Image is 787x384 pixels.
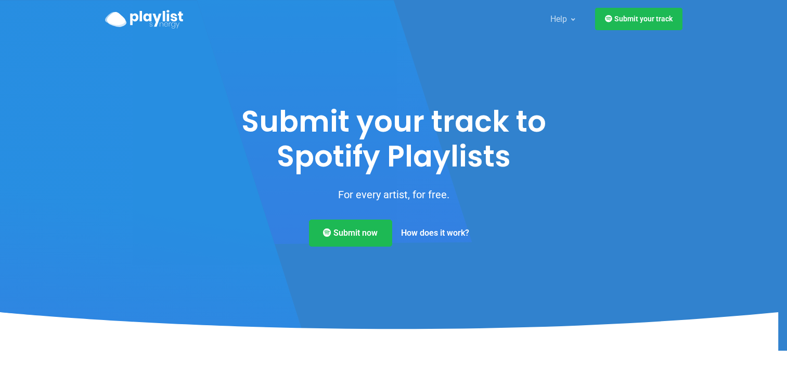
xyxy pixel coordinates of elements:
[105,7,183,31] a: Playlist Synergy
[595,8,682,30] a: Submit your track
[105,10,183,29] img: Playlist Synergy Logo
[309,220,392,247] a: Submit now
[392,220,478,247] a: How does it work?
[221,104,567,174] h1: Submit your track to Spotify Playlists
[221,186,567,203] p: For every artist, for free.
